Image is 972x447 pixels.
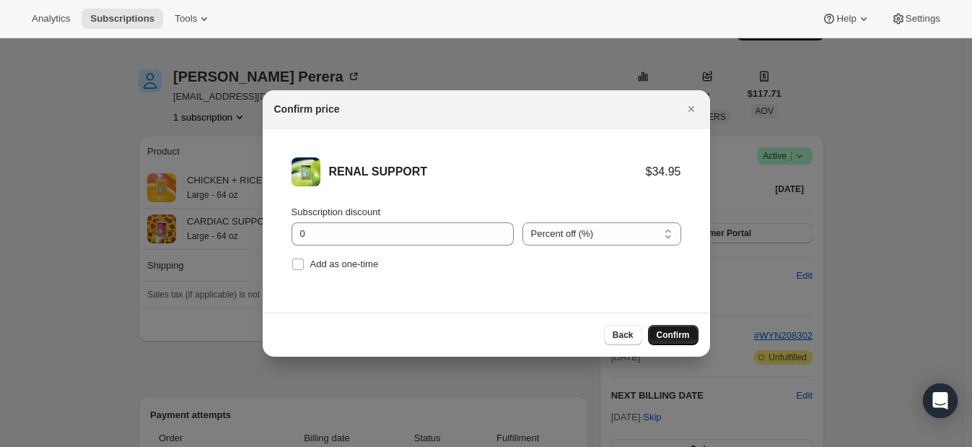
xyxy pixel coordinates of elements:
button: Tools [166,9,220,29]
span: Add as one-time [310,259,379,269]
button: Help [813,9,879,29]
div: RENAL SUPPORT [329,165,646,179]
span: Back [613,329,634,341]
div: Open Intercom Messenger [923,383,958,418]
img: RENAL SUPPORT [292,157,320,186]
button: Analytics [23,9,79,29]
span: Help [836,13,856,25]
button: Subscriptions [82,9,163,29]
span: Subscriptions [90,13,154,25]
h2: Confirm price [274,102,340,116]
button: Settings [883,9,949,29]
span: Settings [906,13,940,25]
div: $34.95 [646,165,681,179]
button: Back [604,325,642,345]
button: Close [681,99,701,119]
span: Analytics [32,13,70,25]
button: Confirm [648,325,699,345]
span: Subscription discount [292,207,381,217]
span: Tools [175,13,197,25]
span: Confirm [657,329,690,341]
